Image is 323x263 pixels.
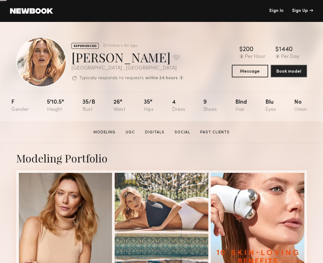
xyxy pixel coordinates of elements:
[47,100,64,112] div: 5'10.5"
[71,49,184,65] div: [PERSON_NAME]
[108,44,137,48] div: Online < 1hr ago
[71,43,99,49] div: EXPERIENCED
[11,100,29,112] div: F
[79,76,144,80] p: Typically responds to requests
[235,100,247,112] div: Blnd
[91,130,118,135] a: Modeling
[243,47,253,53] div: 200
[294,100,307,112] div: No
[245,54,265,60] div: Per Hour
[82,100,95,112] div: 35/b
[172,130,193,135] a: Social
[113,100,125,112] div: 26"
[143,130,167,135] a: Digitals
[275,47,279,53] div: $
[292,9,313,13] div: Sign Up
[123,130,138,135] a: UGC
[265,100,276,112] div: Blu
[281,54,299,60] div: Per Day
[271,65,307,77] button: Book model
[239,47,243,53] div: $
[145,76,178,80] b: within 24 hours
[16,151,307,165] div: Modeling Portfolio
[71,66,184,71] div: [GEOGRAPHIC_DATA] , [GEOGRAPHIC_DATA]
[203,100,217,112] div: 9
[198,130,232,135] a: Past Clients
[232,65,268,77] button: Message
[172,100,185,112] div: 4
[279,47,293,53] div: 1440
[144,100,154,112] div: 35"
[269,9,284,13] a: Sign In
